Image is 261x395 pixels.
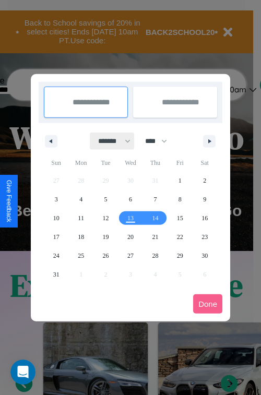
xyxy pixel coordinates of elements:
span: 6 [129,190,132,209]
button: 15 [168,209,192,228]
button: 17 [44,228,68,246]
button: 10 [44,209,68,228]
button: 22 [168,228,192,246]
iframe: Intercom live chat [10,360,35,385]
span: 29 [177,246,183,265]
button: 7 [143,190,168,209]
button: 30 [193,246,217,265]
span: 1 [179,171,182,190]
button: 28 [143,246,168,265]
span: 17 [53,228,60,246]
span: Thu [143,154,168,171]
button: 29 [168,246,192,265]
span: 5 [104,190,108,209]
button: 31 [44,265,68,284]
button: 20 [118,228,143,246]
span: 16 [201,209,208,228]
button: 2 [193,171,217,190]
span: 2 [203,171,206,190]
span: 24 [53,246,60,265]
span: Fri [168,154,192,171]
span: 7 [153,190,157,209]
button: 14 [143,209,168,228]
button: 16 [193,209,217,228]
button: 9 [193,190,217,209]
button: 23 [193,228,217,246]
span: 14 [152,209,158,228]
button: 24 [44,246,68,265]
span: 3 [55,190,58,209]
button: 18 [68,228,93,246]
button: 6 [118,190,143,209]
button: 3 [44,190,68,209]
span: 9 [203,190,206,209]
span: 15 [177,209,183,228]
button: 26 [93,246,118,265]
span: 23 [201,228,208,246]
button: 1 [168,171,192,190]
button: 5 [93,190,118,209]
span: Mon [68,154,93,171]
button: 27 [118,246,143,265]
button: 12 [93,209,118,228]
span: 13 [127,209,134,228]
span: 30 [201,246,208,265]
button: 25 [68,246,93,265]
span: Tue [93,154,118,171]
button: Done [193,294,222,314]
span: 4 [79,190,82,209]
span: 26 [103,246,109,265]
button: 19 [93,228,118,246]
span: 10 [53,209,60,228]
span: 11 [78,209,84,228]
span: 31 [53,265,60,284]
span: Wed [118,154,143,171]
span: 27 [127,246,134,265]
span: 25 [78,246,84,265]
span: Sun [44,154,68,171]
span: 22 [177,228,183,246]
span: 19 [103,228,109,246]
span: 8 [179,190,182,209]
button: 11 [68,209,93,228]
button: 4 [68,190,93,209]
span: 28 [152,246,158,265]
span: 18 [78,228,84,246]
span: Sat [193,154,217,171]
button: 8 [168,190,192,209]
span: 12 [103,209,109,228]
span: 20 [127,228,134,246]
button: 21 [143,228,168,246]
button: 13 [118,209,143,228]
div: Give Feedback [5,180,13,222]
span: 21 [152,228,158,246]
